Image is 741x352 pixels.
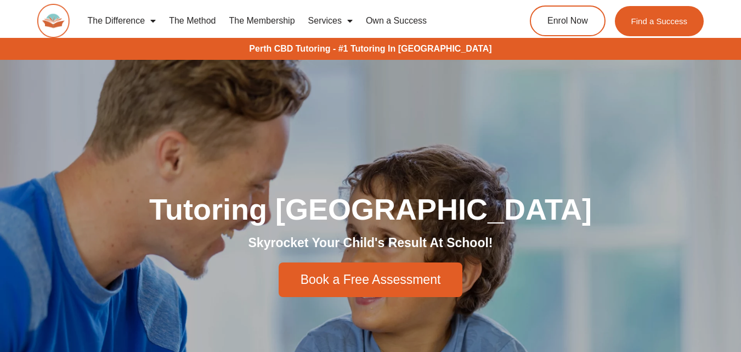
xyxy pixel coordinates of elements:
[81,8,491,33] nav: Menu
[302,8,359,33] a: Services
[359,8,433,33] a: Own a Success
[547,16,588,25] span: Enrol Now
[301,273,441,286] span: Book a Free Assessment
[64,194,678,224] h1: Tutoring [GEOGRAPHIC_DATA]
[223,8,302,33] a: The Membership
[530,5,606,36] a: Enrol Now
[64,235,678,252] h2: Skyrocket Your Child's Result At School!
[162,8,222,33] a: The Method
[615,6,704,36] a: Find a Success
[279,262,463,297] a: Book a Free Assessment
[631,17,688,25] span: Find a Success
[81,8,162,33] a: The Difference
